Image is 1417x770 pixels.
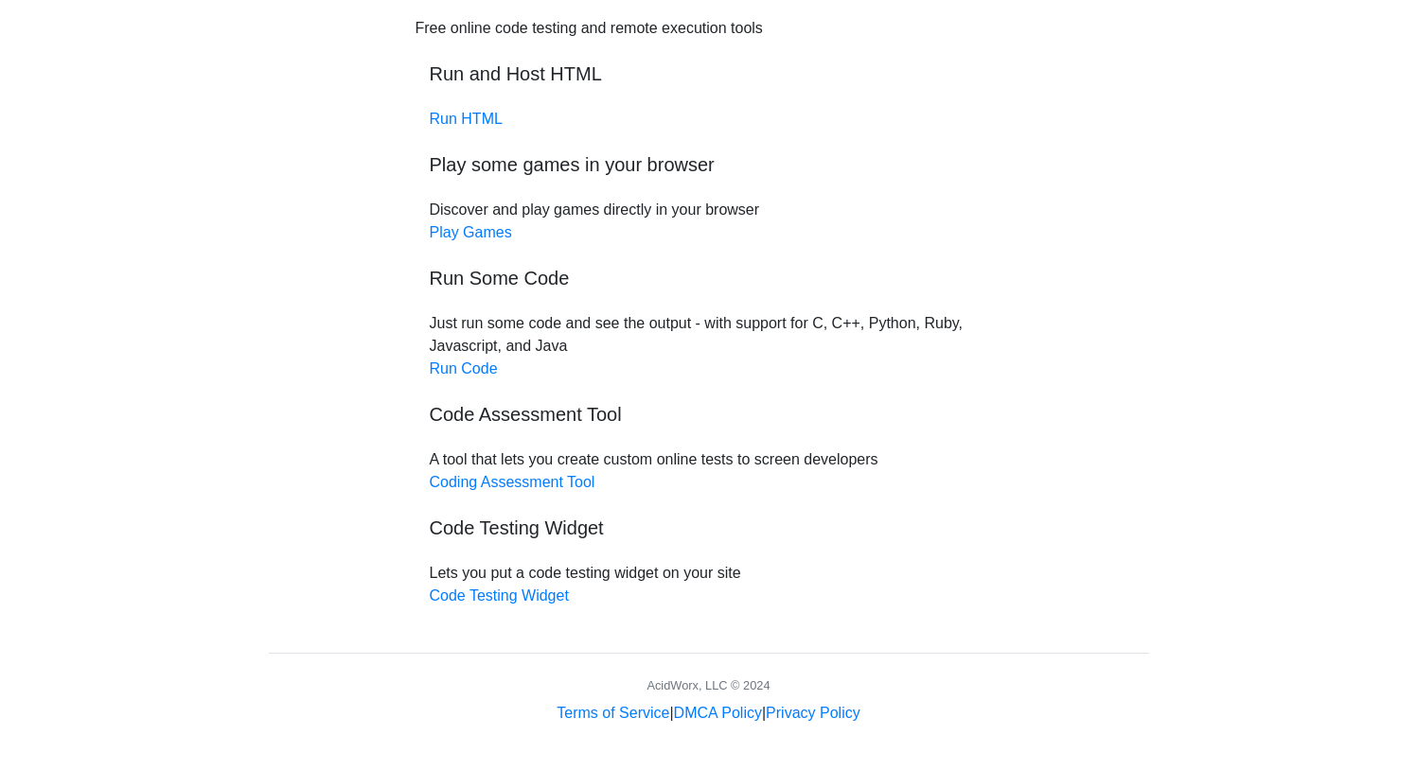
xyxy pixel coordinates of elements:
[647,676,770,694] div: AcidWorx, LLC © 2024
[430,62,988,85] h5: Run and Host HTML
[430,360,498,376] a: Run Code
[416,17,1002,607] div: Discover and play games directly in your browser Just run some code and see the output - with sup...
[430,516,988,539] h5: Code Testing Widget
[430,111,503,127] a: Run HTML
[766,705,860,721] a: Privacy Policy
[430,153,988,176] h5: Play some games in your browser
[416,17,763,40] div: Free online code testing and remote execution tools
[430,587,569,604] a: Code Testing Widget
[557,702,859,725] div: | |
[430,403,988,426] h5: Code Assessment Tool
[557,705,669,721] a: Terms of Service
[430,267,988,289] h5: Run Some Code
[430,474,595,490] a: Coding Assessment Tool
[674,705,762,721] a: DMCA Policy
[430,224,512,240] a: Play Games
